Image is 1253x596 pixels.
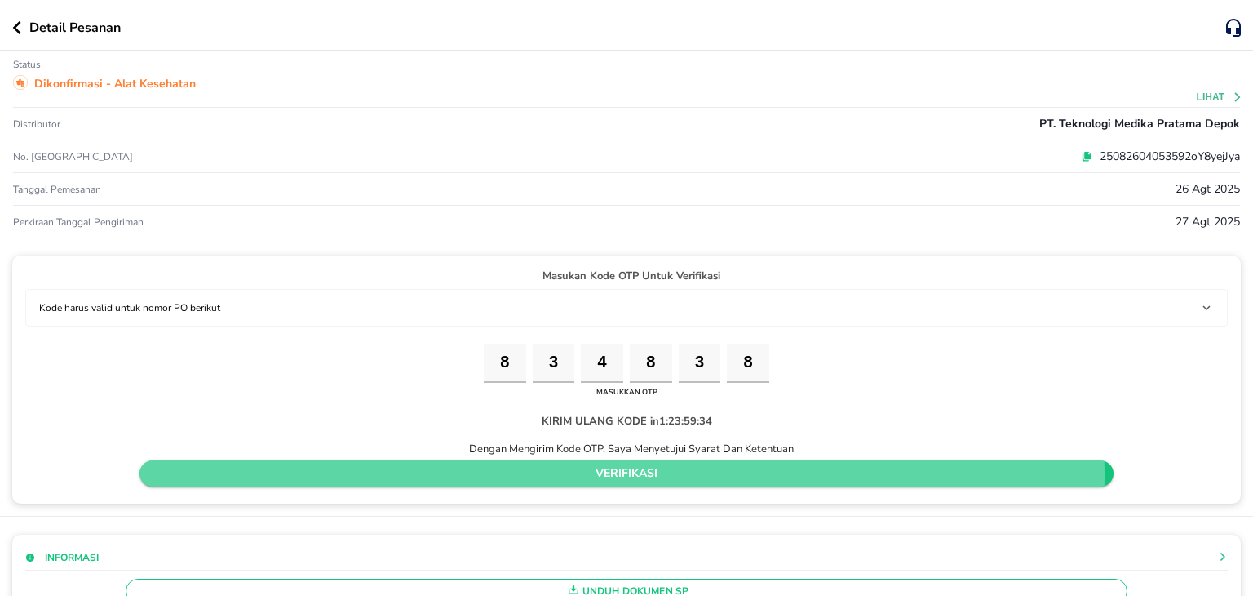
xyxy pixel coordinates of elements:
[1092,148,1240,165] p: 25082604053592oY8yejJya
[581,344,623,384] input: Please enter OTP character 3
[1197,91,1243,103] button: Lihat
[13,58,41,71] p: Status
[592,383,662,401] div: MASUKKAN OTP
[459,442,795,456] div: Dengan Mengirim Kode OTP, Saya Menyetujui Syarat Dan Ketentuan
[484,344,526,384] input: Please enter OTP character 1
[1039,115,1240,132] p: PT. Teknologi Medika Pratama Depok
[533,344,575,384] input: Please enter OTP character 2
[153,464,1100,484] span: verifikasi
[34,75,196,92] p: Dikonfirmasi - Alat Kesehatan
[1176,180,1240,198] p: 26 Agt 2025
[529,401,725,442] div: KIRIM ULANG KODE in1:23:59:34
[39,300,220,315] p: Kode harus valid untuk nomor PO berikut
[630,344,672,384] input: Please enter OTP character 4
[25,269,1228,285] p: Masukan Kode OTP Untuk Verifikasi
[13,118,60,131] p: Distributor
[45,550,99,565] p: Informasi
[33,296,1220,319] div: Kode harus valid untuk nomor PO berikut
[13,216,144,229] p: Perkiraan Tanggal Pengiriman
[139,460,1114,487] button: verifikasi
[13,150,422,163] p: No. [GEOGRAPHIC_DATA]
[727,344,769,384] input: Please enter OTP character 6
[1176,213,1240,230] p: 27 Agt 2025
[13,183,101,196] p: Tanggal pemesanan
[29,18,121,38] p: Detail Pesanan
[679,344,721,384] input: Please enter OTP character 5
[25,550,99,565] button: Informasi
